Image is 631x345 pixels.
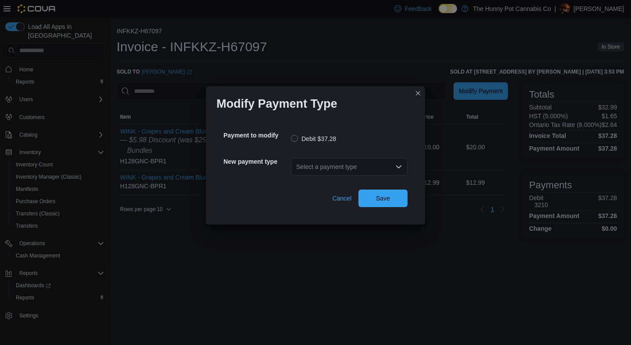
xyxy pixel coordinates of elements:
span: Save [376,194,390,203]
button: Cancel [329,190,355,207]
h5: Payment to modify [223,127,289,144]
button: Open list of options [395,163,402,170]
span: Cancel [332,194,351,203]
button: Save [358,190,408,207]
label: Debit $37.28 [291,134,336,144]
input: Accessible screen reader label [296,162,297,172]
h1: Modify Payment Type [216,97,337,111]
button: Closes this modal window [413,88,423,99]
h5: New payment type [223,153,289,170]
